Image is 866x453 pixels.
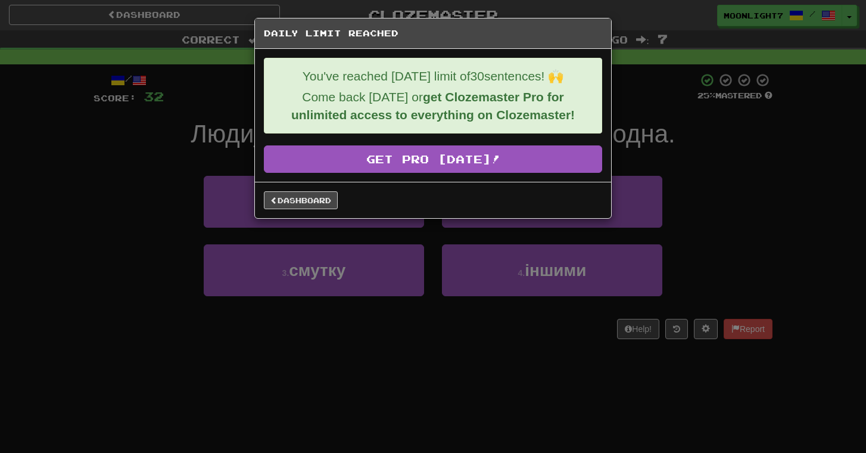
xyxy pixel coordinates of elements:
p: Come back [DATE] or [273,88,593,124]
p: You've reached [DATE] limit of 30 sentences! 🙌 [273,67,593,85]
a: Get Pro [DATE]! [264,145,602,173]
strong: get Clozemaster Pro for unlimited access to everything on Clozemaster! [291,90,575,122]
h5: Daily Limit Reached [264,27,602,39]
a: Dashboard [264,191,338,209]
